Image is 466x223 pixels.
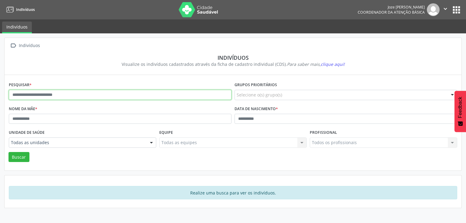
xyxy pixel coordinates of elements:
label: Nome da mãe [9,104,37,114]
div: Indivíduos [18,41,41,50]
span: Coordenador da Atenção Básica [358,10,425,15]
i:  [442,5,449,12]
div: Visualize os indivíduos cadastrados através da ficha de cadastro individual (CDS). [13,61,453,67]
label: Profissional [310,128,337,137]
div: Indivíduos [13,54,453,61]
a: Indivíduos [4,5,35,15]
i: Para saber mais, [287,61,345,67]
a: Indivíduos [2,22,32,33]
button:  [440,3,451,16]
div: Realize uma busca para ver os indivíduos. [9,186,457,199]
span: Feedback [458,97,463,118]
button: Feedback - Mostrar pesquisa [454,91,466,132]
a:  Indivíduos [9,41,41,50]
label: Pesquisar [9,80,32,90]
div: Joze [PERSON_NAME] [358,5,425,10]
label: Unidade de saúde [9,128,45,137]
span: Indivíduos [16,7,35,12]
img: img [427,3,440,16]
span: Todas as unidades [11,140,144,146]
label: Grupos prioritários [235,80,277,90]
span: clique aqui! [321,61,345,67]
button: apps [451,5,462,15]
label: Equipe [159,128,173,137]
label: Data de nascimento [235,104,278,114]
button: Buscar [8,152,29,162]
i:  [9,41,18,50]
span: Selecione o(s) grupo(s) [237,92,282,98]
